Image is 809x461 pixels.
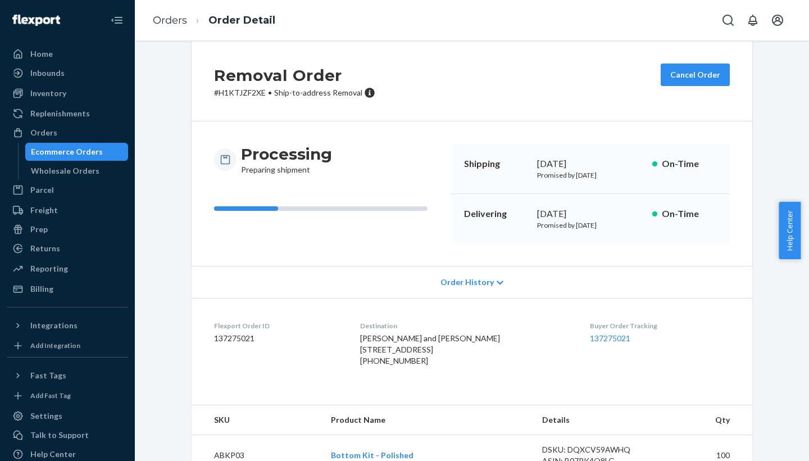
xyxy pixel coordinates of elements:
h2: Removal Order [214,64,375,87]
div: Wholesale Orders [31,165,99,177]
div: Integrations [30,320,78,331]
button: Open notifications [742,9,764,31]
ol: breadcrumbs [144,4,284,37]
div: Ecommerce Orders [31,146,103,157]
div: Returns [30,243,60,254]
div: DSKU: DQXCV59AWHQ [542,444,648,455]
a: Wholesale Orders [25,162,129,180]
button: Help Center [779,202,801,259]
p: Shipping [464,157,528,170]
a: Orders [7,124,128,142]
p: Delivering [464,207,528,220]
p: On-Time [662,157,716,170]
img: Flexport logo [12,15,60,26]
a: Prep [7,220,128,238]
div: Fast Tags [30,370,66,381]
th: SKU [192,405,322,435]
div: Billing [30,283,53,295]
dt: Buyer Order Tracking [590,321,730,331]
p: On-Time [662,207,716,220]
span: Order History [440,277,494,288]
a: Talk to Support [7,426,128,444]
div: Inventory [30,88,66,99]
button: Close Navigation [106,9,128,31]
div: Reporting [30,263,68,274]
div: Help Center [30,449,76,460]
a: Parcel [7,181,128,199]
a: Settings [7,407,128,425]
button: Open Search Box [717,9,739,31]
p: Promised by [DATE] [537,220,643,230]
th: Qty [657,405,752,435]
a: 137275021 [590,333,630,343]
button: Fast Tags [7,367,128,385]
div: Prep [30,224,48,235]
h3: Processing [241,144,332,164]
a: Home [7,45,128,63]
div: [DATE] [537,157,643,170]
a: Replenishments [7,105,128,123]
button: Cancel Order [661,64,730,86]
a: Ecommerce Orders [25,143,129,161]
a: Freight [7,201,128,219]
a: Returns [7,239,128,257]
div: Freight [30,205,58,216]
div: Add Fast Tag [30,391,71,400]
p: Promised by [DATE] [537,170,643,180]
div: Talk to Support [30,430,89,441]
button: Integrations [7,317,128,335]
a: Orders [153,14,187,26]
div: Parcel [30,184,54,196]
a: Inbounds [7,64,128,82]
a: Reporting [7,260,128,278]
div: Preparing shipment [241,144,332,175]
th: Product Name [322,405,533,435]
a: Inventory [7,84,128,102]
div: Orders [30,127,57,138]
div: [DATE] [537,207,643,220]
span: Ship-to-address Removal [274,88,362,97]
div: Home [30,48,53,60]
div: Add Integration [30,341,80,350]
a: Add Fast Tag [7,389,128,403]
span: • [268,88,272,97]
div: Inbounds [30,67,65,79]
a: Billing [7,280,128,298]
dt: Destination [360,321,572,331]
a: Add Integration [7,339,128,352]
th: Details [533,405,657,435]
button: Open account menu [766,9,789,31]
a: Bottom Kit - Polished [331,450,413,460]
dt: Flexport Order ID [214,321,342,331]
p: # H1KTJZF2XE [214,87,375,98]
a: Order Detail [208,14,275,26]
span: [PERSON_NAME] and [PERSON_NAME] [STREET_ADDRESS] [360,333,500,354]
div: Replenishments [30,108,90,119]
div: Settings [30,410,62,422]
div: [PHONE_NUMBER] [360,355,572,367]
dd: 137275021 [214,333,342,344]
